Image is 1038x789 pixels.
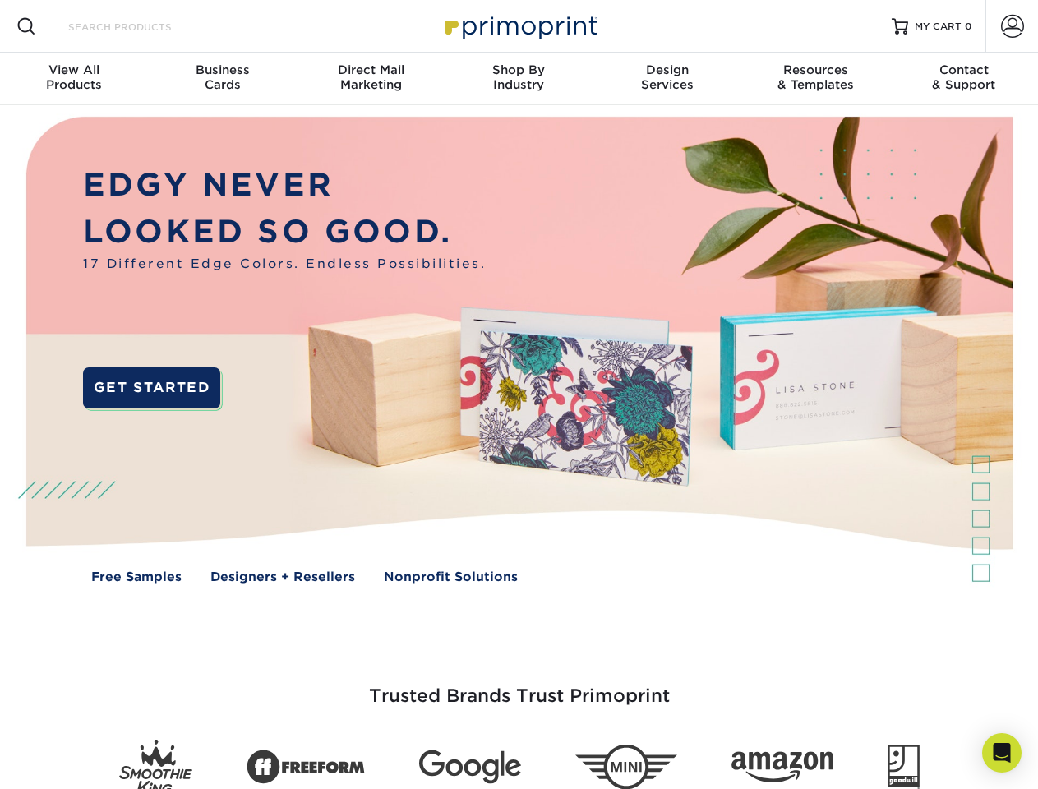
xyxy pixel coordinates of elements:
img: Amazon [731,752,833,783]
span: Direct Mail [297,62,445,77]
div: Cards [148,62,296,92]
a: Free Samples [91,568,182,587]
span: Resources [741,62,889,77]
iframe: Google Customer Reviews [4,739,140,783]
div: & Support [890,62,1038,92]
h3: Trusted Brands Trust Primoprint [39,646,1000,727]
div: Services [593,62,741,92]
a: Resources& Templates [741,53,889,105]
span: Business [148,62,296,77]
span: 0 [965,21,972,32]
img: Google [419,750,521,784]
div: & Templates [741,62,889,92]
a: BusinessCards [148,53,296,105]
span: MY CART [915,20,962,34]
img: Primoprint [437,8,602,44]
a: Designers + Resellers [210,568,355,587]
a: DesignServices [593,53,741,105]
p: LOOKED SO GOOD. [83,209,486,256]
div: Open Intercom Messenger [982,733,1022,773]
a: Contact& Support [890,53,1038,105]
div: Marketing [297,62,445,92]
span: Shop By [445,62,593,77]
span: Contact [890,62,1038,77]
div: Industry [445,62,593,92]
input: SEARCH PRODUCTS..... [67,16,227,36]
a: Shop ByIndustry [445,53,593,105]
a: GET STARTED [83,367,220,408]
span: 17 Different Edge Colors. Endless Possibilities. [83,255,486,274]
img: Goodwill [888,745,920,789]
span: Design [593,62,741,77]
a: Direct MailMarketing [297,53,445,105]
p: EDGY NEVER [83,162,486,209]
a: Nonprofit Solutions [384,568,518,587]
